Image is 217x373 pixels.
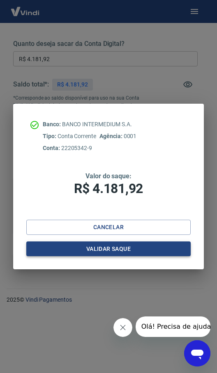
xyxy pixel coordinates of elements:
span: Agência: [99,133,124,139]
p: 0001 [99,132,136,141]
span: Tipo: [43,133,58,139]
iframe: Mensagem da empresa [136,316,210,337]
button: Cancelar [26,220,191,235]
button: Validar saque [26,241,191,257]
span: Olá! Precisa de ajuda? [6,6,79,14]
p: Conta Corrente [43,132,96,141]
span: Banco: [43,121,62,127]
iframe: Fechar mensagem [113,318,132,337]
p: BANCO INTERMEDIUM S.A. [43,120,132,129]
iframe: Botão para abrir a janela de mensagens [184,340,210,366]
p: 22205342-9 [43,144,92,152]
span: Valor do saque: [85,172,132,180]
span: R$ 4.181,92 [74,181,143,196]
span: Conta: [43,145,61,151]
